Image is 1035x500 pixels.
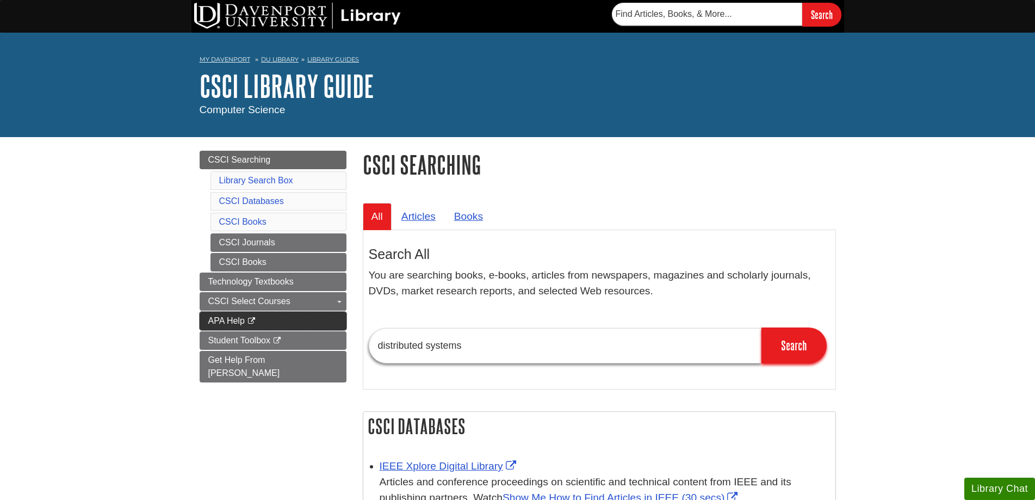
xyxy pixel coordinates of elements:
[219,196,284,206] a: CSCI Databases
[200,104,286,115] span: Computer Science
[208,297,290,306] span: CSCI Select Courses
[200,55,250,64] a: My Davenport
[363,151,836,178] h1: CSCI Searching
[200,151,346,382] div: Guide Page Menu
[208,336,270,345] span: Student Toolbox
[200,52,836,70] nav: breadcrumb
[208,355,280,378] span: Get Help From [PERSON_NAME]
[363,412,835,441] h2: CSCI Databases
[802,3,841,26] input: Search
[761,328,827,363] input: Search
[612,3,841,26] form: Searches DU Library's articles, books, and more
[200,331,346,350] a: Student Toolbox
[307,55,359,63] a: Library Guides
[210,253,346,271] a: CSCI Books
[194,3,401,29] img: DU Library
[272,337,282,344] i: This link opens in a new window
[380,460,519,472] a: Link opens in new window
[445,203,492,230] a: Books
[261,55,299,63] a: DU Library
[208,316,245,325] span: APA Help
[200,151,346,169] a: CSCI Searching
[369,328,761,363] input: Find Articles, Books, & More...
[200,312,346,330] a: APA Help
[208,155,271,164] span: CSCI Searching
[363,203,392,230] a: All
[208,277,294,286] span: Technology Textbooks
[964,478,1035,500] button: Library Chat
[612,3,802,26] input: Find Articles, Books, & More...
[200,292,346,311] a: CSCI Select Courses
[200,273,346,291] a: Technology Textbooks
[369,268,830,299] p: You are searching books, e-books, articles from newspapers, magazines and scholarly journals, DVD...
[200,351,346,382] a: Get Help From [PERSON_NAME]
[219,176,293,185] a: Library Search Box
[393,203,444,230] a: Articles
[210,233,346,252] a: CSCI Journals
[219,217,267,226] a: CSCI Books
[369,246,830,262] h3: Search All
[200,69,374,103] a: CSCI Library Guide
[247,318,256,325] i: This link opens in a new window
